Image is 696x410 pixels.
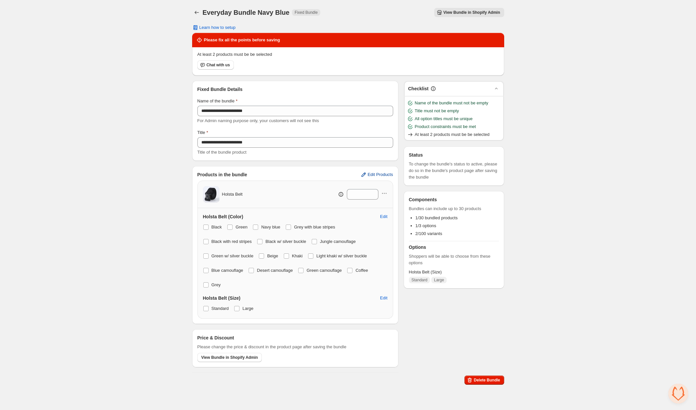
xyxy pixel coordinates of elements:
[197,60,234,70] button: Chat with us
[320,239,356,244] span: Jungle camouflage
[197,86,393,93] h3: Fixed Bundle Details
[212,268,243,273] span: Blue camouflage
[415,215,458,220] span: 1/30 bundled products
[197,118,319,123] span: For Admin naming purpose only, your customers will not see this
[408,85,429,92] h3: Checklist
[212,253,254,258] span: Green w/ silver buckle
[409,152,499,158] h3: Status
[212,239,252,244] span: Black with red stripes
[409,205,499,212] span: Bundles can include up to 30 products
[236,225,247,229] span: Green
[294,225,335,229] span: Grey with blue stripes
[443,10,500,15] span: View Bundle in Shopify Admin
[197,353,262,362] button: View Bundle in Shopify Admin
[376,211,391,222] button: Edit
[474,378,500,383] span: Delete Bundle
[212,306,229,311] span: Standard
[368,172,393,177] span: Edit Products
[415,223,437,228] span: 1/3 options
[376,293,391,303] button: Edit
[261,225,280,229] span: Navy blue
[203,213,243,220] h3: Holsta Belt (Color)
[197,52,272,57] span: At least 2 products must be be selected
[355,268,368,273] span: Coffee
[197,129,208,136] label: Title
[197,150,247,155] span: Title of the bundle product
[415,116,473,122] span: All option titles must be unique
[380,295,387,301] span: Edit
[464,376,504,385] button: Delete Bundle
[380,214,387,219] span: Edit
[415,108,459,114] span: Title must not be empty
[199,25,236,30] span: Learn how to setup
[197,98,238,104] label: Name of the bundle
[197,344,347,350] span: Please change the price & discount in the product page after saving the bundle
[242,306,253,311] span: Large
[434,8,504,17] button: View Bundle in Shopify Admin
[212,225,222,229] span: Black
[292,253,303,258] span: Khaki
[212,282,221,287] span: Grey
[203,186,219,203] img: Holsta Belt
[267,253,278,258] span: Beige
[415,231,442,236] span: 2/100 variants
[295,10,318,15] span: Fixed Bundle
[409,269,499,275] span: Holsta Belt (Size)
[265,239,306,244] span: Black w/ silver buckle
[201,355,258,360] span: View Bundle in Shopify Admin
[188,23,240,32] button: Learn how to setup
[192,8,201,17] button: Back
[434,277,444,283] span: Large
[204,37,280,43] h2: Please fix all the points before saving
[316,253,367,258] span: Light khaki w/ silver buckle
[306,268,342,273] span: Green camouflage
[415,131,490,138] span: At least 2 products must be be selected
[203,9,290,16] h1: Everyday Bundle Navy Blue
[197,334,234,341] h3: Price & Discount
[197,171,247,178] h3: Products in the bundle
[257,268,293,273] span: Desert camouflage
[203,295,240,301] h3: Holsta Belt (Size)
[409,253,499,266] span: Shoppers will be able to choose from these options
[409,161,499,181] span: To change the bundle's status to active, please do so in the bundle's product page after saving t...
[207,62,230,68] span: Chat with us
[415,123,476,130] span: Product constraints must be met
[409,196,437,203] h3: Components
[356,169,397,180] button: Edit Products
[412,277,428,283] span: Standard
[409,244,499,250] h3: Options
[415,100,488,106] span: Name of the bundle must not be empty
[668,384,688,403] div: Open chat
[222,191,243,198] span: Holsta Belt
